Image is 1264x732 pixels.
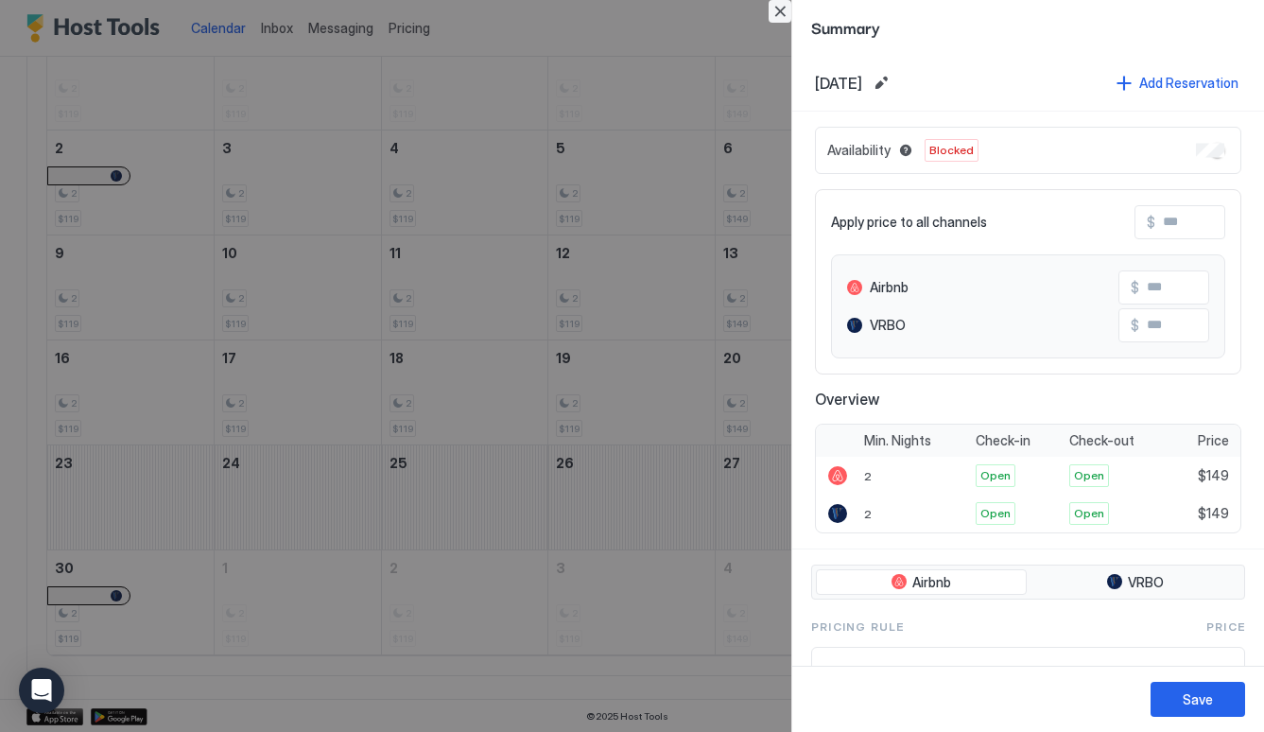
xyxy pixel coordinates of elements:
[980,505,1011,522] span: Open
[1131,317,1139,334] span: $
[815,74,862,93] span: [DATE]
[1074,505,1104,522] span: Open
[1030,569,1241,596] button: VRBO
[816,569,1027,596] button: Airbnb
[894,139,917,162] button: Blocked dates override all pricing rules and remain unavailable until manually unblocked
[1147,214,1155,231] span: $
[870,317,906,334] span: VRBO
[864,469,872,483] span: 2
[1139,73,1238,93] div: Add Reservation
[1131,279,1139,296] span: $
[1183,689,1213,709] div: Save
[1198,467,1229,484] span: $149
[815,390,1241,409] span: Overview
[827,142,891,159] span: Availability
[912,574,951,591] span: Airbnb
[870,279,909,296] span: Airbnb
[1114,70,1241,96] button: Add Reservation
[19,668,64,713] div: Open Intercom Messenger
[1128,574,1164,591] span: VRBO
[811,619,904,636] span: Pricing Rule
[827,663,1190,680] span: Base Price
[870,72,892,95] button: Edit date range
[864,507,872,521] span: 2
[1198,432,1229,449] span: Price
[1074,467,1104,484] span: Open
[1198,505,1229,522] span: $149
[811,565,1245,601] div: tab-group
[811,15,1245,39] span: Summary
[980,467,1011,484] span: Open
[864,432,931,449] span: Min. Nights
[1151,682,1245,717] button: Save
[929,142,974,159] span: Blocked
[1206,619,1245,636] span: Price
[976,432,1030,449] span: Check-in
[831,214,987,231] span: Apply price to all channels
[1069,432,1134,449] span: Check-out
